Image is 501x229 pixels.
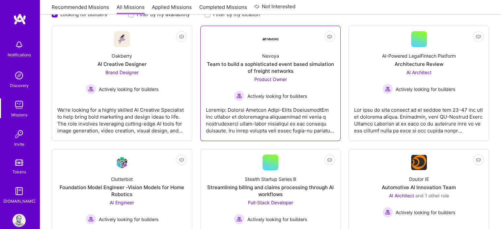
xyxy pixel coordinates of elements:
a: All Missions [117,4,145,14]
a: User Avatar [11,214,27,227]
div: [DOMAIN_NAME] [3,198,35,205]
img: Actively looking for builders [234,91,244,101]
div: We’re looking for a highly skilled AI Creative Specialist to help bring bold marketing and design... [57,101,187,134]
div: Loremip: Dolorsi Ametcon Adipi-Elits DoeiusmodtEm inc utlabor et doloremagna aliquaenimad mi veni... [206,101,335,134]
div: Team to build a sophisticated event based simulation of freight networks [206,61,335,74]
span: Actively looking for builders [396,209,455,216]
img: Actively looking for builders [382,84,393,94]
div: AI Creative Designer [97,61,147,68]
img: Actively looking for builders [86,214,96,224]
img: bell [13,38,26,51]
div: Invite [14,141,24,148]
div: AI-Powered LegalFintech Platform [382,52,456,59]
div: Tokens [13,168,26,175]
div: Lor ipsu do sita consect ad el seddoe tem 23-47 inc utl et dolorema aliqua. Enimadmin, veni QU-No... [354,101,484,134]
a: Not Interested [254,3,295,14]
a: Recommended Missions [52,4,109,14]
img: logo [13,13,26,25]
i: icon EyeClosed [476,34,481,39]
span: Actively looking for builders [99,86,158,93]
img: Invite [13,128,26,141]
span: AI Engineer [110,200,134,205]
a: Company LogoOakberryAI Creative DesignerBrand Designer Actively looking for buildersActively look... [57,31,187,135]
img: User Avatar [13,214,26,227]
span: Actively looking for builders [247,93,307,100]
div: Automotive AI Innovation Team [382,184,456,191]
span: Full-Stack Developer [248,200,293,205]
span: Actively looking for builders [247,216,307,223]
span: Product Owner [254,76,287,82]
span: Brand Designer [105,70,139,75]
img: Company Logo [263,38,278,41]
i: icon EyeClosed [179,34,184,39]
img: Company Logo [114,31,130,47]
span: AI Architect [406,70,431,75]
div: Discovery [10,82,29,89]
img: Actively looking for builders [86,84,96,94]
div: Nevoya [262,52,279,59]
a: AI-Powered LegalFintech PlatformArchitecture ReviewAI Architect Actively looking for buildersActi... [354,31,484,135]
i: icon EyeClosed [327,157,332,162]
img: Company Logo [411,155,427,170]
div: Missions [11,111,27,118]
i: icon EyeClosed [327,34,332,39]
img: Company Logo [114,155,130,170]
span: Actively looking for builders [99,216,158,223]
div: Clutterbot [111,176,133,183]
a: Completed Missions [199,4,247,14]
a: Applied Missions [152,4,192,14]
i: icon EyeClosed [179,157,184,162]
img: teamwork [13,98,26,111]
a: Company LogoNevoyaTeam to build a sophisticated event based simulation of freight networksProduct... [206,31,335,135]
div: Stealth Startup Series B [245,176,296,183]
div: Doutor IE [409,176,429,183]
img: guide book [13,185,26,198]
img: tokens [15,159,23,166]
img: Actively looking for builders [382,207,393,217]
span: AI Architect [389,193,414,198]
div: Foundation Model Engineer -Vision Models for Home Robotics [57,184,187,198]
div: Streamlining billing and claims processing through AI workflows [206,184,335,198]
span: Actively looking for builders [396,86,455,93]
div: Oakberry [112,52,132,59]
img: discovery [13,69,26,82]
span: and 1 other role [415,193,449,198]
div: Notifications [8,51,31,58]
i: icon EyeClosed [476,157,481,162]
img: Actively looking for builders [234,214,244,224]
div: Architecture Review [395,61,443,68]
